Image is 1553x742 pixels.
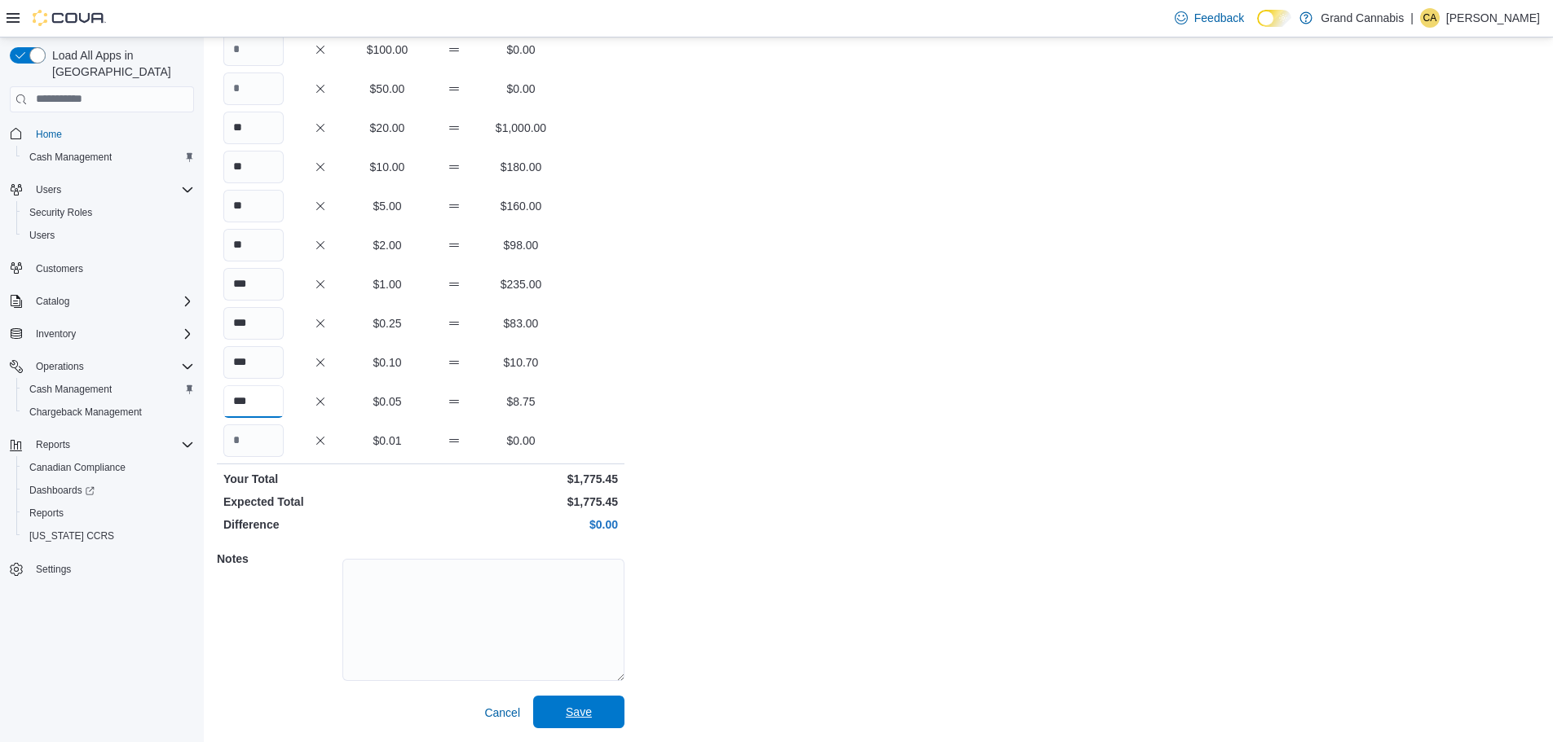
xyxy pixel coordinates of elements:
[223,72,284,105] input: Quantity
[357,120,417,136] p: $20.00
[491,120,551,136] p: $1,000.00
[491,42,551,58] p: $0.00
[29,180,194,200] span: Users
[36,360,84,373] span: Operations
[491,315,551,331] p: $83.00
[3,122,201,146] button: Home
[29,435,194,454] span: Reports
[1257,10,1291,27] input: Dark Mode
[36,262,83,275] span: Customers
[16,224,201,247] button: Users
[29,559,194,579] span: Settings
[29,560,77,579] a: Settings
[36,128,62,141] span: Home
[1321,8,1404,28] p: Grand Cannabis
[566,704,592,720] span: Save
[223,268,284,301] input: Quantity
[23,481,194,500] span: Dashboards
[16,201,201,224] button: Security Roles
[491,159,551,175] p: $180.00
[3,355,201,378] button: Operations
[491,393,551,410] p: $8.75
[29,357,194,376] span: Operations
[23,402,194,422] span: Chargeback Management
[357,315,417,331] p: $0.25
[29,258,194,279] span: Customers
[223,112,284,144] input: Quantity
[223,33,284,66] input: Quantity
[533,696,624,728] button: Save
[491,354,551,371] p: $10.70
[10,116,194,624] nav: Complex example
[29,324,194,344] span: Inventory
[491,237,551,253] p: $98.00
[1423,8,1437,28] span: CA
[29,406,142,419] span: Chargeback Management
[357,237,417,253] p: $2.00
[357,354,417,371] p: $0.10
[223,346,284,379] input: Quantity
[484,705,520,721] span: Cancel
[23,503,194,523] span: Reports
[223,190,284,222] input: Quantity
[36,438,70,451] span: Reports
[357,432,417,449] p: $0.01
[3,178,201,201] button: Users
[46,47,194,80] span: Load All Apps in [GEOGRAPHIC_DATA]
[223,494,417,510] p: Expected Total
[36,327,76,340] span: Inventory
[29,151,112,164] span: Cash Management
[491,81,551,97] p: $0.00
[223,385,284,418] input: Quantity
[29,529,114,542] span: [US_STATE] CCRS
[491,276,551,292] p: $235.00
[23,402,148,422] a: Chargeback Management
[424,516,618,533] p: $0.00
[29,229,55,242] span: Users
[36,183,61,196] span: Users
[33,10,106,26] img: Cova
[223,307,284,340] input: Quantity
[23,226,61,245] a: Users
[23,458,132,477] a: Canadian Compliance
[223,424,284,457] input: Quantity
[357,393,417,410] p: $0.05
[23,147,194,167] span: Cash Management
[16,146,201,169] button: Cash Management
[29,357,90,376] button: Operations
[23,147,118,167] a: Cash Management
[3,290,201,313] button: Catalog
[1257,27,1258,28] span: Dark Mode
[29,125,68,144] a: Home
[16,456,201,479] button: Canadian Compliance
[23,203,99,222] a: Security Roles
[223,229,284,261] input: Quantity
[1420,8,1440,28] div: Christine Atack
[29,461,126,474] span: Canadian Compliance
[23,203,194,222] span: Security Roles
[223,516,417,533] p: Difference
[357,42,417,58] p: $100.00
[424,494,618,510] p: $1,775.45
[223,151,284,183] input: Quantity
[23,226,194,245] span: Users
[357,81,417,97] p: $50.00
[3,557,201,581] button: Settings
[29,124,194,144] span: Home
[36,563,71,576] span: Settings
[223,471,417,487] p: Your Total
[217,542,339,575] h5: Notes
[23,526,194,546] span: Washington CCRS
[16,378,201,401] button: Cash Management
[1446,8,1540,28] p: [PERSON_NAME]
[16,525,201,547] button: [US_STATE] CCRS
[29,507,64,520] span: Reports
[29,292,194,311] span: Catalog
[424,471,618,487] p: $1,775.45
[23,481,101,500] a: Dashboards
[491,432,551,449] p: $0.00
[357,159,417,175] p: $10.00
[23,380,118,399] a: Cash Management
[29,435,77,454] button: Reports
[29,259,90,279] a: Customers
